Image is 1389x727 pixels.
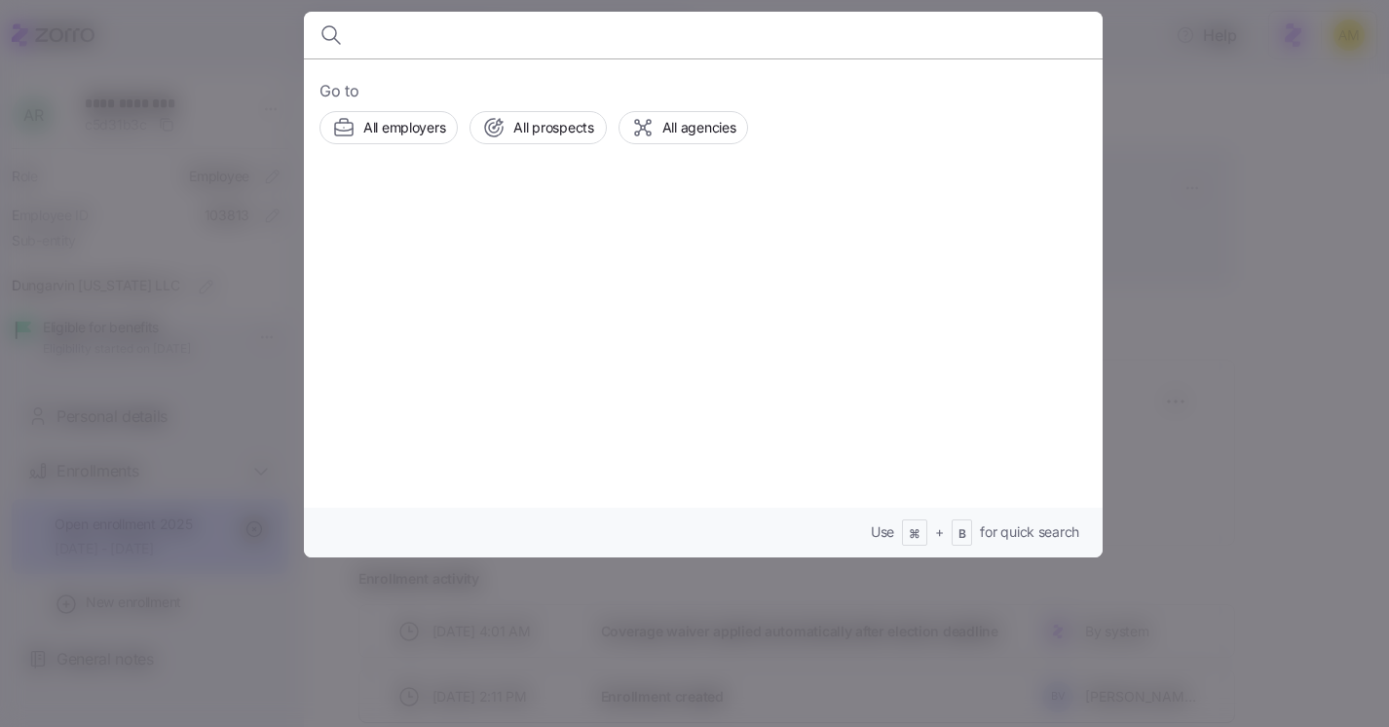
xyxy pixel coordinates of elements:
[363,118,445,137] span: All employers
[619,111,749,144] button: All agencies
[871,522,894,542] span: Use
[958,526,966,543] span: B
[909,526,920,543] span: ⌘
[513,118,593,137] span: All prospects
[935,522,944,542] span: +
[662,118,736,137] span: All agencies
[319,111,458,144] button: All employers
[469,111,606,144] button: All prospects
[319,79,1087,103] span: Go to
[980,522,1079,542] span: for quick search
